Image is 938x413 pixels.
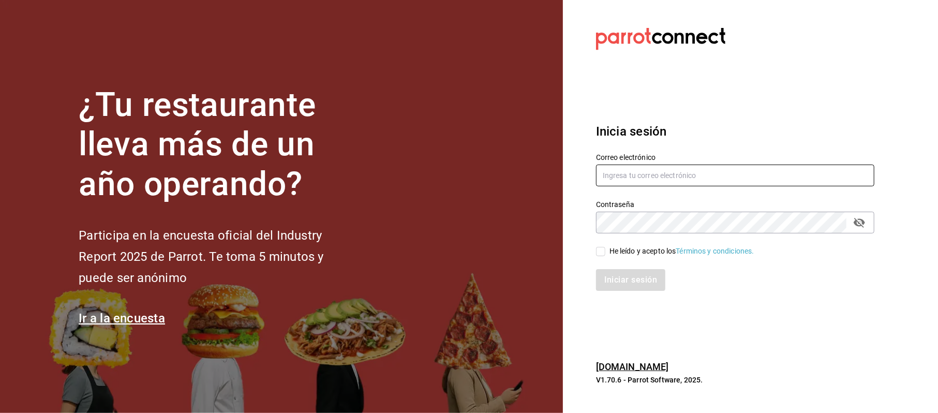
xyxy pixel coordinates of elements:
p: V1.70.6 - Parrot Software, 2025. [596,375,874,385]
label: Contraseña [596,201,874,208]
a: Términos y condiciones. [676,247,754,255]
a: [DOMAIN_NAME] [596,361,669,372]
div: He leído y acepto los [609,246,754,257]
label: Correo electrónico [596,154,874,161]
h1: ¿Tu restaurante lleva más de un año operando? [79,85,358,204]
button: passwordField [851,214,868,231]
input: Ingresa tu correo electrónico [596,165,874,186]
a: Ir a la encuesta [79,311,165,326]
h2: Participa en la encuesta oficial del Industry Report 2025 de Parrot. Te toma 5 minutos y puede se... [79,225,358,288]
h3: Inicia sesión [596,122,874,141]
